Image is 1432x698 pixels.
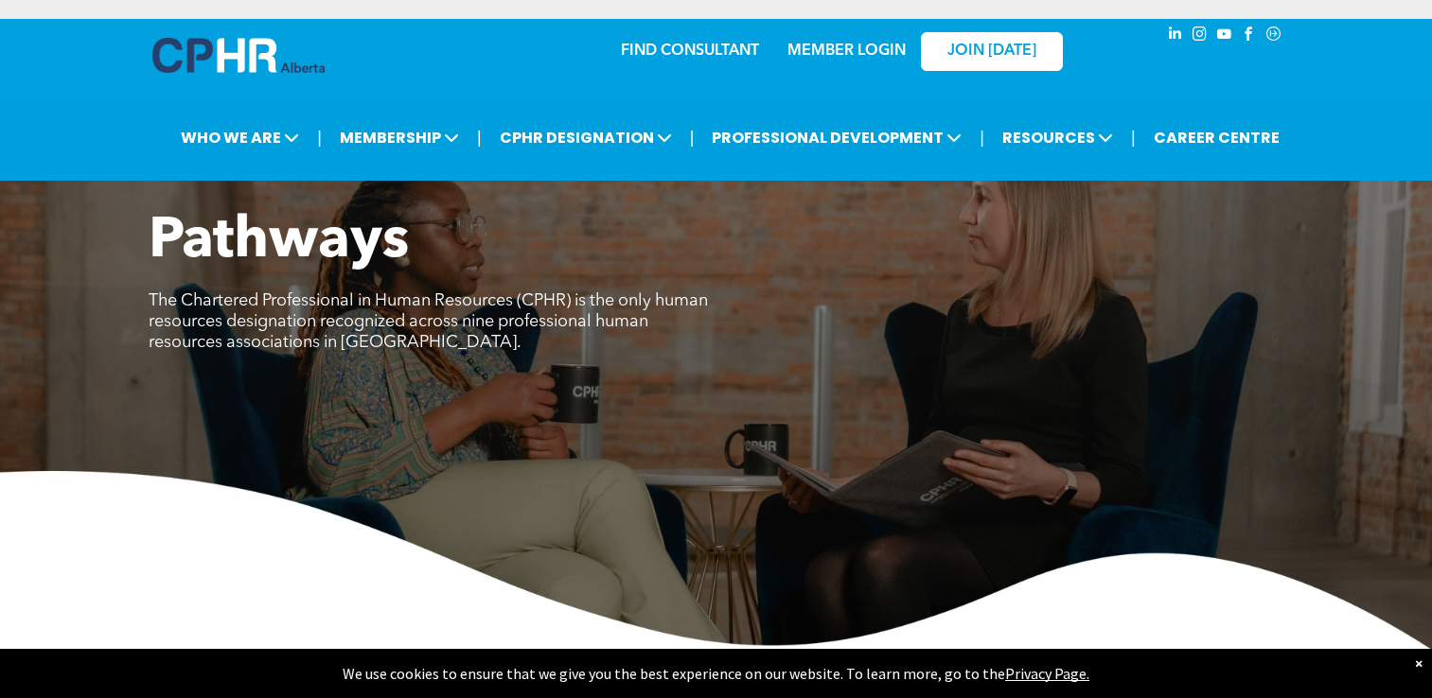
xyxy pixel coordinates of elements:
a: JOIN [DATE] [921,32,1063,71]
li: | [477,118,482,157]
li: | [1131,118,1136,157]
span: WHO WE ARE [175,120,305,155]
span: Pathways [149,214,409,270]
a: MEMBER LOGIN [787,44,906,59]
a: Social network [1264,24,1284,49]
div: Dismiss notification [1415,654,1423,672]
span: CPHR DESIGNATION [494,120,678,155]
a: youtube [1214,24,1235,49]
a: FIND CONSULTANT [621,44,759,59]
a: linkedin [1165,24,1186,49]
img: A blue and white logo for cp alberta [152,38,325,73]
a: Privacy Page. [1005,664,1089,683]
li: | [980,118,984,157]
span: MEMBERSHIP [334,120,465,155]
a: instagram [1190,24,1211,49]
a: CAREER CENTRE [1148,120,1285,155]
span: PROFESSIONAL DEVELOPMENT [706,120,967,155]
a: facebook [1239,24,1260,49]
span: RESOURCES [997,120,1119,155]
span: The Chartered Professional in Human Resources (CPHR) is the only human resources designation reco... [149,292,708,351]
span: JOIN [DATE] [947,43,1036,61]
li: | [690,118,695,157]
li: | [317,118,322,157]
